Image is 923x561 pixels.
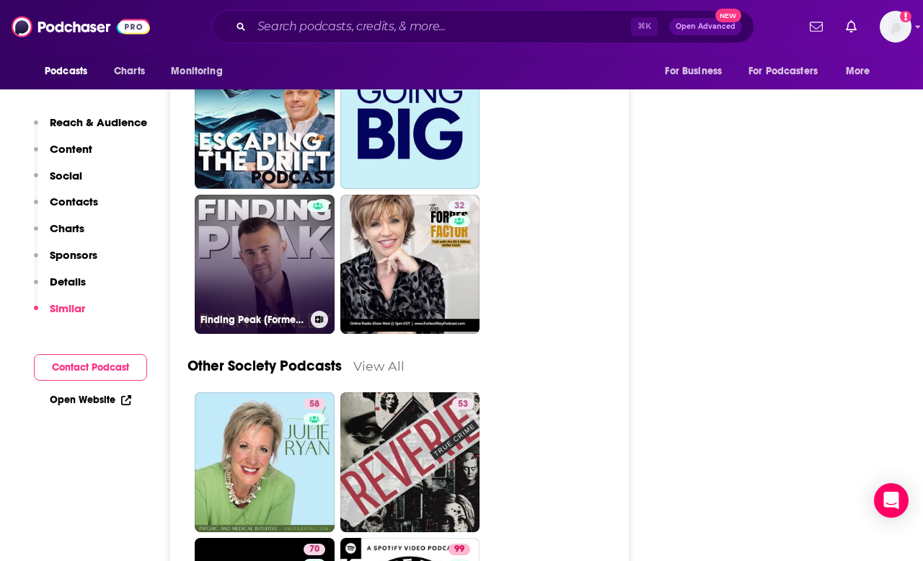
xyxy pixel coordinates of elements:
button: open menu [35,58,106,85]
span: Monitoring [171,61,222,81]
p: Reach & Audience [50,115,147,129]
a: Show notifications dropdown [840,14,862,39]
img: Podchaser - Follow, Share and Rate Podcasts [12,13,150,40]
button: Social [34,169,82,195]
button: Similar [34,301,85,328]
h3: Finding Peak [Formerly The [PERSON_NAME] Show] [200,314,305,326]
svg: Add a profile image [900,11,911,22]
p: Sponsors [50,248,97,262]
button: Contact Podcast [34,354,147,381]
div: Open Intercom Messenger [874,483,909,518]
a: 53 [452,398,474,410]
a: 46 [340,49,480,189]
a: 58 [195,392,335,532]
a: 58 [304,398,325,410]
span: 32 [454,199,464,213]
p: Social [50,169,82,182]
a: 99 [449,544,470,555]
button: open menu [739,58,839,85]
button: open menu [836,58,888,85]
button: Sponsors [34,248,97,275]
a: Other Society Podcasts [187,357,342,375]
span: 53 [458,397,468,412]
button: Details [34,275,86,301]
span: For Business [665,61,722,81]
span: For Podcasters [748,61,818,81]
button: open menu [655,58,740,85]
div: Search podcasts, credits, & more... [212,10,754,43]
button: Content [34,142,92,169]
button: Charts [34,221,84,248]
a: View All [353,358,405,374]
input: Search podcasts, credits, & more... [252,15,631,38]
a: Open Website [50,394,131,406]
p: Contacts [50,195,98,208]
a: 53 [340,392,480,532]
span: 58 [309,397,319,412]
span: Podcasts [45,61,87,81]
p: Details [50,275,86,288]
span: Logged in as desireeellecomm [880,11,911,43]
p: Content [50,142,92,156]
span: 70 [309,542,319,557]
span: Charts [114,61,145,81]
button: open menu [161,58,241,85]
img: User Profile [880,11,911,43]
span: More [846,61,870,81]
a: Show notifications dropdown [804,14,829,39]
a: 32 [449,200,470,212]
span: ⌘ K [631,17,658,36]
span: 99 [454,542,464,557]
p: Similar [50,301,85,315]
a: Charts [105,58,154,85]
p: Charts [50,221,84,235]
a: Finding Peak [Formerly The [PERSON_NAME] Show] [195,195,335,335]
button: Show profile menu [880,11,911,43]
a: 70 [304,544,325,555]
span: Open Advanced [676,23,736,30]
button: Contacts [34,195,98,221]
a: 32 [340,195,480,335]
button: Reach & Audience [34,115,147,142]
button: Open AdvancedNew [669,18,742,35]
span: New [715,9,741,22]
